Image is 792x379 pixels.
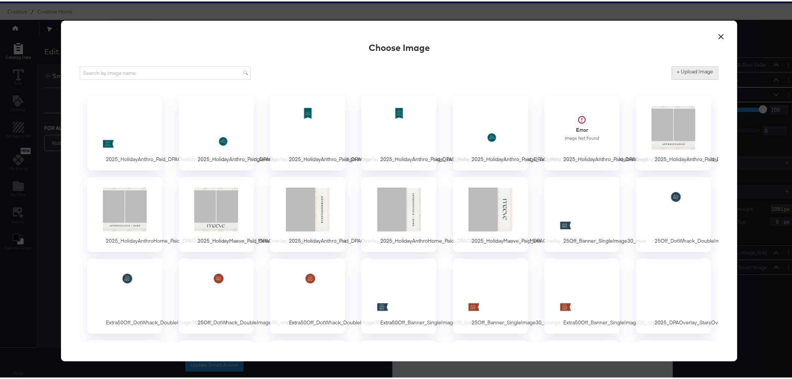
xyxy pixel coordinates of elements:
div: Extra50Off_DotWhack_DoubleImage30_blue1 [87,257,162,332]
div: 2025_HolidayAnthro_Paid_DPAOverlay_SingleImage_1x1_Meta [270,176,345,251]
div: Extra50Off_Banner_SingleImage30_blue1 [380,318,478,325]
div: 2025_HolidayAnthro_Paid_DPAOverlay_Bestseller_DotWhack_SingleImage [198,154,372,161]
div: 2025_HolidayAnthro_Paid_DPAOverlay_BackInStock_Banner_SingleImage [87,94,162,169]
div: 2025_HolidayAnthro_Paid_DPAOverlay_NewArrivals_DoubleImage_1x1_Meta [289,154,469,161]
div: 2025_HolidayMaeve_Paid_DPAOverlay_DoubleImage_1x1_Meta [179,176,254,251]
div: 25Off_Banner_SingleImage30_blue [545,176,619,251]
div: 25Off_DotWhack_DoubleImage30_blue [636,176,711,251]
input: Search by image name [80,65,251,79]
label: + Upload Image [677,67,713,74]
div: 2025_HolidayAnthro_Paid_DPAOverlay_NewArrivals_DoubleImage_1x1_Meta [270,94,345,169]
div: 2025_DPAOverlay_StarsOverlay_SingleImage_1x1_Meta [636,257,711,332]
div: 2025_HolidayAnthro_Paid_DPAOverlay_SingleImage_1x1_Meta [289,236,435,243]
div: 2025_HolidayAnthro_Paid_DPAOverlay_BackInStock_DoubleImage_1x1_Meta [362,94,436,169]
div: Extra50Off_Banner_SingleImage30_orange1 [563,318,667,325]
div: 2025_HolidayAnthroHome_Paid_DPAOverlay_SingleImage_1x1_Meta [380,236,541,243]
div: 2025_HolidayAnthroHome_Paid_DPAOverlay_DoubleImage_1x1_Meta [87,176,162,251]
div: Extra50Off_Banner_SingleImage30_orange1 [545,257,619,332]
div: Extra50Off_DotWhack_DoubleImage30_blue1 [106,318,213,325]
div: Extra50Off_DotWhack_DoubleImage30_orange1 [270,257,345,332]
div: ErrorImage Not Found2025_HolidayAnthro_Paid_DPAOverlay_Bestseller_DotWhack_DoubleImage [545,94,619,169]
div: Choose Image [369,40,430,52]
button: + Upload Image [672,65,719,78]
div: 2025_DPAOverlay_StarsOverlay_SingleImage_1x1_Meta [655,318,786,325]
div: 2025_HolidayAnthro_Paid_DPAOverlay_BackInStock_Banner_SingleImage [106,154,278,161]
div: Extra50Off_Banner_SingleImage30_blue1 [362,257,436,332]
div: 2025_HolidayMaeve_Paid_DPAOverlay_SingleImage_1x1_Meta [453,176,528,251]
div: 25Off_Banner_SingleImage30_blue [563,236,646,243]
div: 2025_HolidayAnthro_Paid_DPAOverlay_DoubleImage_1x1_Meta [636,94,711,169]
div: 2025_HolidayAnthro_Paid_DPAOverlay_Bestseller_DotWhack_DoubleImage [563,154,740,161]
div: 2025_HolidayAnthro_Paid_DPAOverlay_BackInStock_DoubleImage_1x1_Meta [380,154,561,161]
div: 2025_HolidayAnthroHome_Paid_DPAOverlay_DoubleImage_1x1_Meta [106,236,269,243]
div: 25Off_DotWhack_DoubleImage30_orange [179,257,254,332]
div: 25Off_Banner_SingleImage30_orange [453,257,528,332]
div: 2025_HolidayMaeve_Paid_DPAOverlay_SingleImage_1x1_Meta [472,236,618,243]
div: 2025_HolidayAnthro_Paid_DPAOverlay_Bestseller_DotWhack_DoubleImage [453,94,528,169]
div: 25Off_DotWhack_DoubleImage30_orange [198,318,297,325]
div: 2025_HolidayMaeve_Paid_DPAOverlay_DoubleImage_1x1_Meta [198,236,346,243]
div: 2025_HolidayAnthroHome_Paid_DPAOverlay_SingleImage_1x1_Meta [362,176,436,251]
div: Extra50Off_DotWhack_DoubleImage30_orange1 [289,318,403,325]
div: 2025_HolidayAnthro_Paid_DPAOverlay_Bestseller_DotWhack_DoubleImage [472,154,649,161]
div: 25Off_Banner_SingleImage30_orange [472,318,561,325]
div: 2025_HolidayAnthro_Paid_DPAOverlay_Bestseller_DotWhack_SingleImage [179,94,254,169]
div: 25Off_DotWhack_DoubleImage30_blue [655,236,748,243]
button: × [715,27,728,40]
